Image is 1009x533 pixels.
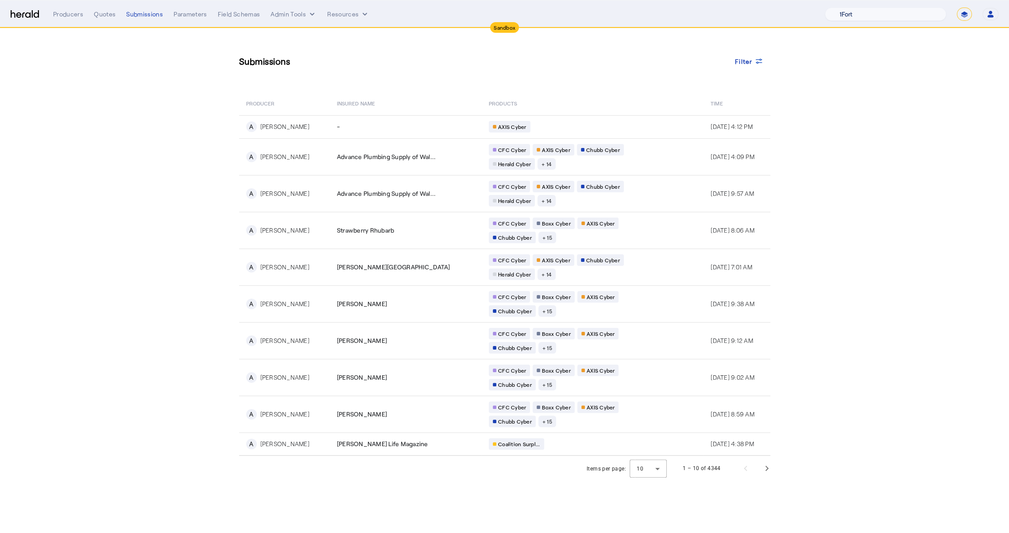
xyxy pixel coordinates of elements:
span: AXIS Cyber [498,123,526,130]
span: - [337,122,340,131]
span: Boxx Cyber [542,404,571,411]
span: Herald Cyber [498,271,531,278]
span: [DATE] 8:59 AM [711,410,754,418]
div: Items per page: [587,464,626,473]
div: A [246,439,257,449]
div: 1 – 10 of 4344 [683,464,721,473]
span: Chubb Cyber [498,418,532,425]
div: Field Schemas [218,10,260,19]
span: CFC Cyber [498,367,526,374]
span: Boxx Cyber [542,330,571,337]
span: CFC Cyber [498,183,526,190]
div: [PERSON_NAME] [260,122,309,131]
span: Herald Cyber [498,160,531,167]
span: Boxx Cyber [542,293,571,300]
span: CFC Cyber [498,404,526,411]
div: A [246,121,257,132]
span: Boxx Cyber [542,367,571,374]
span: Chubb Cyber [498,344,532,351]
button: Resources dropdown menu [327,10,369,19]
span: PRODUCTS [489,98,517,107]
span: CFC Cyber [498,220,526,227]
span: AXIS Cyber [587,220,615,227]
div: A [246,335,257,346]
span: Chubb Cyber [498,381,532,388]
div: Producers [53,10,83,19]
span: + 14 [541,160,552,167]
span: [PERSON_NAME] Life Magazine [337,440,428,448]
span: [PERSON_NAME] [337,336,387,345]
span: Coalition Surpl... [498,440,540,447]
div: [PERSON_NAME] [260,300,309,308]
h3: Submissions [239,55,290,67]
span: Chubb Cyber [586,183,620,190]
div: [PERSON_NAME] [260,410,309,419]
div: A [246,152,257,162]
span: Chubb Cyber [498,307,532,315]
img: Herald Logo [11,10,39,19]
span: + 15 [542,234,552,241]
button: internal dropdown menu [271,10,317,19]
span: Filter [735,57,753,66]
div: Sandbox [490,22,519,33]
span: [DATE] 9:38 AM [711,300,754,307]
span: + 15 [542,381,552,388]
div: A [246,188,257,199]
span: + 15 [542,418,552,425]
div: [PERSON_NAME] [260,263,309,272]
button: Filter [728,53,770,69]
span: CFC Cyber [498,330,526,337]
span: Insured Name [337,98,375,107]
span: Chubb Cyber [586,146,620,153]
span: Chubb Cyber [498,234,532,241]
span: + 14 [541,271,552,278]
div: A [246,225,257,236]
table: Table view of all submissions by your platform [239,90,770,456]
span: [PERSON_NAME] [337,373,387,382]
span: + 15 [542,307,552,315]
span: [DATE] 7:01 AM [711,263,752,271]
span: AXIS Cyber [542,257,570,264]
div: [PERSON_NAME] [260,373,309,382]
span: Herald Cyber [498,197,531,204]
button: Next page [756,458,777,479]
span: Time [711,98,723,107]
span: + 15 [542,344,552,351]
span: Advance Plumbing Supply of Wal... [337,189,436,198]
span: [DATE] 8:06 AM [711,226,754,234]
span: + 14 [541,197,552,204]
span: PRODUCER [246,98,275,107]
div: Quotes [94,10,116,19]
span: [DATE] 4:12 PM [711,123,753,130]
div: [PERSON_NAME] [260,226,309,235]
span: [PERSON_NAME] [337,410,387,419]
span: Advance Plumbing Supply of Wal... [337,152,436,161]
span: CFC Cyber [498,293,526,300]
div: A [246,372,257,383]
span: AXIS Cyber [587,293,615,300]
div: A [246,299,257,309]
span: [PERSON_NAME][GEOGRAPHIC_DATA] [337,263,450,272]
span: [DATE] 9:12 AM [711,337,753,344]
span: [PERSON_NAME] [337,300,387,308]
span: Chubb Cyber [586,257,620,264]
div: [PERSON_NAME] [260,152,309,161]
span: [DATE] 4:38 PM [711,440,754,447]
span: AXIS Cyber [587,404,615,411]
span: [DATE] 9:57 AM [711,190,754,197]
div: A [246,262,257,272]
div: Parameters [174,10,207,19]
span: Strawberry Rhubarb [337,226,394,235]
span: AXIS Cyber [587,330,615,337]
div: A [246,409,257,420]
span: AXIS Cyber [542,146,570,153]
span: Boxx Cyber [542,220,571,227]
span: CFC Cyber [498,257,526,264]
div: [PERSON_NAME] [260,336,309,345]
span: [DATE] 9:02 AM [711,373,754,381]
span: AXIS Cyber [542,183,570,190]
span: AXIS Cyber [587,367,615,374]
div: Submissions [126,10,163,19]
span: [DATE] 4:09 PM [711,153,754,160]
span: CFC Cyber [498,146,526,153]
